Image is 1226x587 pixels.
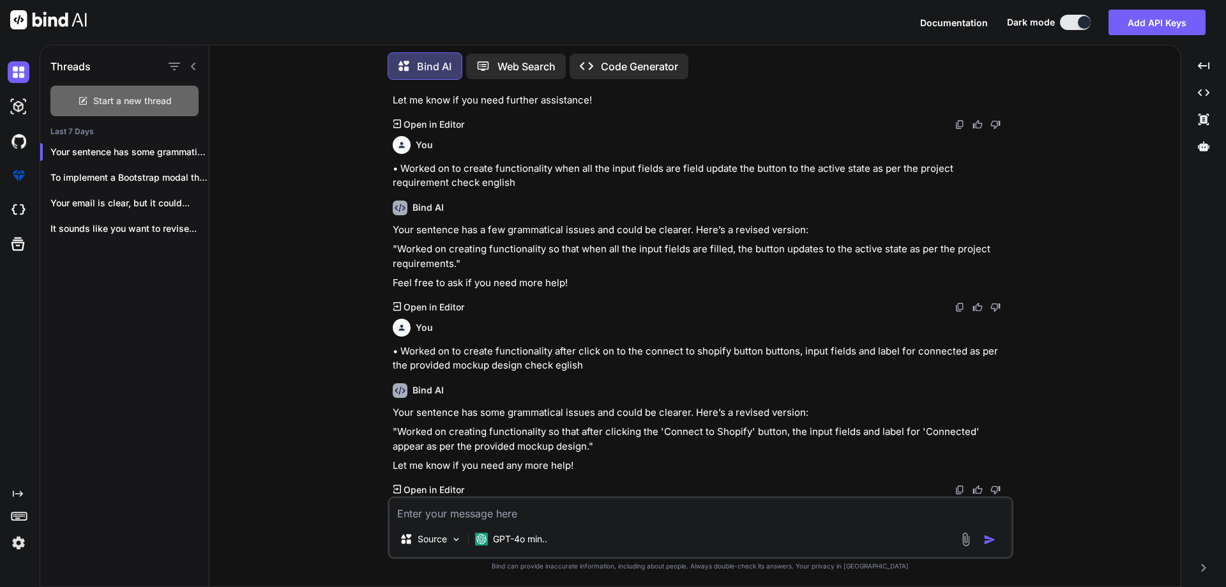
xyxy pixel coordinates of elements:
[393,459,1011,473] p: Let me know if you need any more help!
[393,276,1011,291] p: Feel free to ask if you need more help!
[50,171,209,184] p: To implement a Bootstrap modal that closes...
[93,95,172,107] span: Start a new thread
[404,118,464,131] p: Open in Editor
[493,533,547,545] p: GPT-4o min..
[416,139,433,151] h6: You
[475,533,488,545] img: GPT-4o mini
[601,59,678,74] p: Code Generator
[393,162,1011,190] p: • Worked on to create functionality when all the input fields are field update the button to the ...
[50,59,91,74] h1: Threads
[451,534,462,545] img: Pick Models
[972,302,983,312] img: like
[920,16,988,29] button: Documentation
[972,119,983,130] img: like
[955,302,965,312] img: copy
[8,532,29,554] img: settings
[393,242,1011,271] p: "Worked on creating functionality so that when all the input fields are filled, the button update...
[990,485,1001,495] img: dislike
[972,485,983,495] img: like
[50,146,209,158] p: Your sentence has some grammatical issues and...
[393,406,1011,420] p: Your sentence has some grammatical issues and could be clearer. Here’s a revised version:
[412,384,444,397] h6: Bind AI
[388,561,1013,571] p: Bind can provide inaccurate information, including about people. Always double-check its answers....
[404,301,464,314] p: Open in Editor
[393,93,1011,108] p: Let me know if you need further assistance!
[8,199,29,221] img: cloudideIcon
[983,533,996,546] img: icon
[404,484,464,496] p: Open in Editor
[8,61,29,83] img: darkChat
[955,485,965,495] img: copy
[920,17,988,28] span: Documentation
[1007,16,1055,29] span: Dark mode
[955,119,965,130] img: copy
[50,197,209,210] p: Your email is clear, but it could...
[1109,10,1206,35] button: Add API Keys
[50,222,209,235] p: It sounds like you want to revise...
[393,223,1011,238] p: Your sentence has a few grammatical issues and could be clearer. Here’s a revised version:
[10,10,87,29] img: Bind AI
[393,344,1011,373] p: • Worked on to create functionality after click on to the connect to shopify button buttons, inpu...
[40,126,209,137] h2: Last 7 Days
[418,533,447,545] p: Source
[958,532,973,547] img: attachment
[8,165,29,187] img: premium
[8,96,29,118] img: darkAi-studio
[990,119,1001,130] img: dislike
[416,321,433,334] h6: You
[393,425,1011,454] p: "Worked on creating functionality so that after clicking the 'Connect to Shopify' button, the inp...
[990,302,1001,312] img: dislike
[8,130,29,152] img: githubDark
[497,59,556,74] p: Web Search
[412,201,444,214] h6: Bind AI
[417,59,451,74] p: Bind AI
